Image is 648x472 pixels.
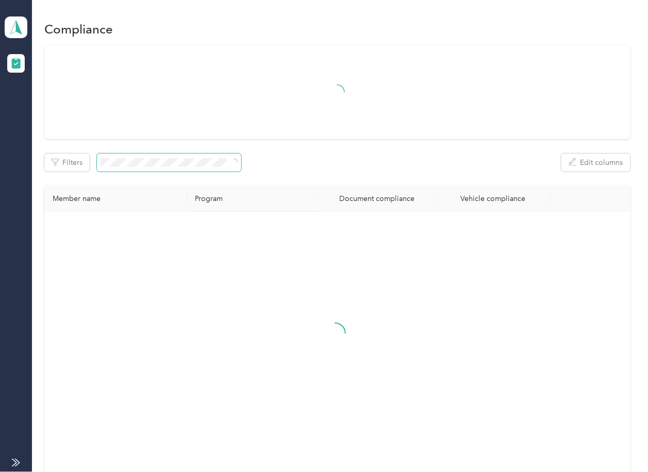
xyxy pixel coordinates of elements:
iframe: Everlance-gr Chat Button Frame [590,414,648,472]
button: Edit columns [561,154,630,172]
div: Vehicle compliance [443,194,543,203]
th: Member name [44,186,187,212]
button: Filters [44,154,90,172]
h1: Compliance [44,24,113,35]
div: Document compliance [327,194,427,203]
th: Program [187,186,319,212]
